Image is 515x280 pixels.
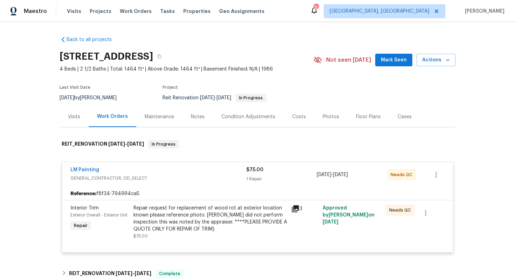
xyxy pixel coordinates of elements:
span: Properties [183,8,211,15]
span: [DATE] [323,220,338,225]
h2: [STREET_ADDRESS] [60,53,153,60]
span: - [317,171,348,178]
button: Copy Address [153,50,166,63]
div: Floor Plans [356,113,381,120]
span: - [116,271,151,276]
span: Not seen [DATE] [326,56,371,64]
div: 3 [291,205,318,213]
span: In Progress [149,141,178,148]
span: Reit Renovation [163,95,266,100]
span: [DATE] [60,95,74,100]
span: [DATE] [108,141,125,146]
span: Needs QC [389,207,414,214]
span: [GEOGRAPHIC_DATA], [GEOGRAPHIC_DATA] [330,8,429,15]
span: Mark Seen [381,56,407,65]
div: 5 [314,4,318,11]
div: Work Orders [97,113,128,120]
div: REIT_RENOVATION [DATE]-[DATE]In Progress [60,133,455,155]
span: $75.00 [133,234,148,238]
span: Project [163,85,178,89]
div: Maintenance [145,113,174,120]
div: Repair request for replacement of wood rot at exterior location known please reference photo. [PE... [133,205,287,233]
div: 1 Repair [246,175,317,182]
span: Work Orders [120,8,152,15]
span: Visits [67,8,81,15]
span: [DATE] [135,271,151,276]
span: [PERSON_NAME] [462,8,504,15]
span: Approved by [PERSON_NAME] on [323,206,375,225]
a: LM Painting [70,167,99,172]
span: [DATE] [317,172,331,177]
span: Last Visit Date [60,85,90,89]
span: Tasks [160,9,175,14]
span: Geo Assignments [219,8,265,15]
span: Interior Trim [70,206,99,211]
div: Costs [292,113,306,120]
span: [DATE] [200,95,215,100]
span: Needs QC [391,171,415,178]
h6: REIT_RENOVATION [62,140,144,148]
button: Mark Seen [375,54,412,67]
span: [DATE] [333,172,348,177]
h6: REIT_RENOVATION [69,269,151,278]
span: - [108,141,144,146]
div: Photos [323,113,339,120]
span: GENERAL_CONTRACTOR, OD_SELECT [70,175,246,182]
span: Exterior Overall - Exterior Unit [70,213,128,217]
span: [DATE] [116,271,132,276]
span: [DATE] [127,141,144,146]
span: 4 Beds | 2 1/2 Baths | Total: 1464 ft² | Above Grade: 1464 ft² | Basement Finished: N/A | 1986 [60,66,314,73]
span: [DATE] [217,95,231,100]
span: Actions [422,56,450,65]
div: Visits [68,113,80,120]
span: Projects [90,8,111,15]
button: Actions [417,54,455,67]
span: $75.00 [246,167,263,172]
span: In Progress [236,96,266,100]
div: by [PERSON_NAME] [60,94,125,102]
div: f8f34-794994ca5 [62,187,453,200]
span: Maestro [24,8,47,15]
span: Complete [156,270,183,277]
a: Back to all projects [60,36,127,43]
span: - [200,95,231,100]
b: Reference: [70,190,96,197]
span: Repair [71,222,90,229]
div: Condition Adjustments [221,113,275,120]
div: Cases [398,113,412,120]
div: Notes [191,113,205,120]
